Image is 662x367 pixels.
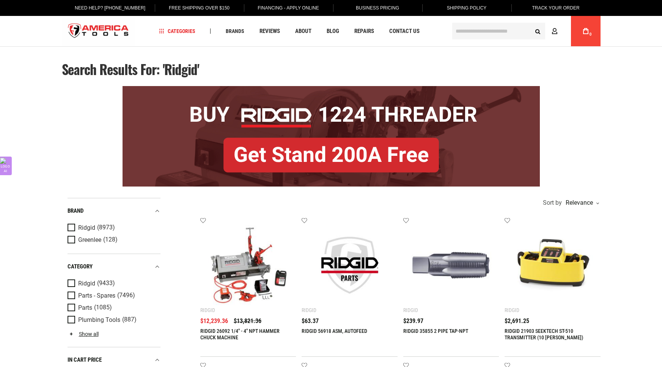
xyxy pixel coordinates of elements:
[590,32,592,36] span: 0
[295,28,311,34] span: About
[505,328,583,340] a: RIDGID 21903 SEEKTECH ST-510 TRANSMITTER (10 [PERSON_NAME])
[103,237,118,243] span: (128)
[68,236,159,244] a: Greenlee (128)
[389,28,420,34] span: Contact Us
[78,292,115,299] span: Parts - Spares
[309,225,390,306] img: RIDGID 56918 ASM, AUTOFEED
[159,28,195,34] span: Categories
[259,28,280,34] span: Reviews
[302,328,367,334] a: RIDGID 56918 ASM, AUTOFEED
[543,200,562,206] span: Sort by
[403,307,418,313] div: Ridgid
[403,318,423,324] span: $239.97
[302,307,316,313] div: Ridgid
[403,328,468,334] a: RIDGID 35855 2 PIPE TAP-NPT
[123,86,540,92] a: BOGO: Buy RIDGID® 1224 Threader, Get Stand 200A Free!
[123,86,540,187] img: BOGO: Buy RIDGID® 1224 Threader, Get Stand 200A Free!
[68,331,99,337] a: Show all
[62,17,135,45] a: store logo
[323,26,343,36] a: Blog
[505,318,529,324] span: $2,691.25
[222,26,248,36] a: Brands
[351,26,377,36] a: Repairs
[78,237,101,243] span: Greenlee
[411,225,492,306] img: RIDGID 35855 2 PIPE TAP-NPT
[354,28,374,34] span: Repairs
[62,59,200,79] span: Search results for: 'ridgid'
[512,225,593,306] img: RIDGID 21903 SEEKTECH ST-510 TRANSMITTER (10 WATTS)
[68,292,159,300] a: Parts - Spares (7496)
[208,225,289,306] img: RIDGID 26092 1/4
[386,26,423,36] a: Contact Us
[68,304,159,312] a: Parts (1085)
[68,224,159,232] a: Ridgid (8973)
[156,26,199,36] a: Categories
[234,318,261,324] span: $13,821.36
[327,28,339,34] span: Blog
[62,17,135,45] img: America Tools
[200,318,228,324] span: $12,239.36
[564,200,599,206] div: Relevance
[97,224,115,231] span: (8973)
[200,328,280,340] a: RIDGID 26092 1/4" - 4" NPT HAMMER CHUCK MACHINE
[68,279,159,288] a: Ridgid (9433)
[579,16,593,46] a: 0
[226,28,244,34] span: Brands
[505,307,519,313] div: Ridgid
[256,26,283,36] a: Reviews
[531,24,545,38] button: Search
[94,304,112,311] span: (1085)
[78,304,92,311] span: Parts
[78,280,95,287] span: Ridgid
[97,280,115,287] span: (9433)
[200,307,215,313] div: Ridgid
[68,355,160,365] div: In cart price
[122,317,137,323] span: (887)
[117,292,135,299] span: (7496)
[78,224,95,231] span: Ridgid
[292,26,315,36] a: About
[68,206,160,216] div: Brand
[302,318,319,324] span: $63.37
[68,316,159,324] a: Plumbing Tools (887)
[78,317,120,323] span: Plumbing Tools
[447,5,487,11] span: Shipping Policy
[68,262,160,272] div: category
